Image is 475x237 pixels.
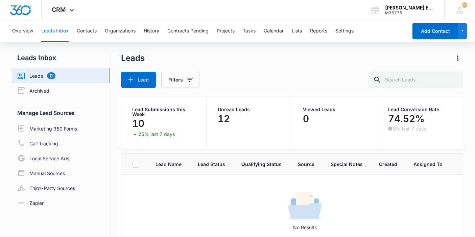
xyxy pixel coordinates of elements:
input: Search Leads [368,72,463,88]
a: Archived [17,87,49,95]
button: Overview [12,20,33,42]
a: Manual Sources [17,169,65,177]
span: CRM [52,6,66,13]
span: Special Notes [331,161,363,168]
button: History [144,20,159,42]
button: Add Contact [412,23,458,39]
button: Lists [292,20,302,42]
span: Lead Status [198,161,225,168]
button: Reports [310,20,327,42]
button: Organizations [105,20,136,42]
p: 0% last 7 days [393,126,426,131]
p: 0 [303,113,309,124]
a: Third-Party Sources [17,184,75,192]
p: Lead Conversion Rate [388,107,452,112]
button: Contracts Pending [167,20,209,42]
span: Assigned To [413,161,443,168]
span: 292 [462,2,467,8]
a: Call Tracking [17,139,58,147]
h2: Leads Inbox [12,53,110,63]
span: Created [379,161,397,168]
span: Lead Name [156,161,182,168]
p: Lead Submissions this Week [132,107,195,117]
button: Lead [121,72,156,88]
h3: Manage Lead Sources [12,109,110,117]
button: Contacts [77,20,97,42]
h1: Leads [121,53,145,63]
div: notifications count [462,2,467,8]
button: Tasks [243,20,256,42]
a: Leads0 [17,72,55,80]
p: Unread Leads [218,107,281,112]
p: 10 [132,118,144,129]
p: 12 [218,113,230,124]
button: Leads Inbox [41,20,69,42]
p: Viewed Leads [303,107,366,112]
div: account id [385,10,434,15]
a: Zapier [17,199,44,207]
button: Actions [452,53,463,64]
a: Local Service Ads [17,154,69,162]
span: Source [298,161,314,168]
button: Filters [161,72,199,88]
div: account name [385,5,434,10]
p: 25% last 7 days [138,132,175,137]
img: No Results [288,190,322,224]
button: Calendar [264,20,284,42]
button: Settings [335,20,354,42]
button: Projects [217,20,235,42]
span: Qualifying Status [241,161,282,168]
a: Marketing 360 Forms [17,124,77,133]
p: 74.52% [388,113,425,124]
